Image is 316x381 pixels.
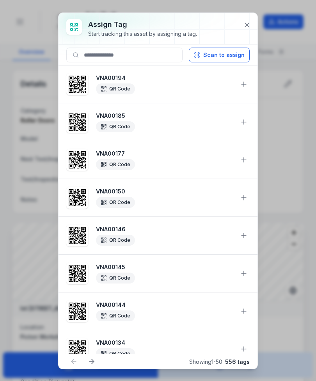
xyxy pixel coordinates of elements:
strong: VNA00134 [96,339,233,347]
div: Start tracking this asset by assigning a tag. [88,30,197,38]
div: QR Code [96,348,135,359]
strong: 556 tags [225,358,250,365]
div: QR Code [96,235,135,246]
span: Showing 1 - 50 · [189,358,250,365]
div: QR Code [96,310,135,321]
button: Scan to assign [189,48,250,62]
strong: VNA00146 [96,225,233,233]
strong: VNA00185 [96,112,233,120]
strong: VNA00150 [96,188,233,195]
div: QR Code [96,273,135,284]
div: QR Code [96,159,135,170]
strong: VNA00145 [96,263,233,271]
strong: VNA00194 [96,74,233,82]
div: QR Code [96,121,135,132]
div: QR Code [96,197,135,208]
h3: Assign tag [88,19,197,30]
div: QR Code [96,83,135,94]
strong: VNA00144 [96,301,233,309]
strong: VNA00177 [96,150,233,158]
